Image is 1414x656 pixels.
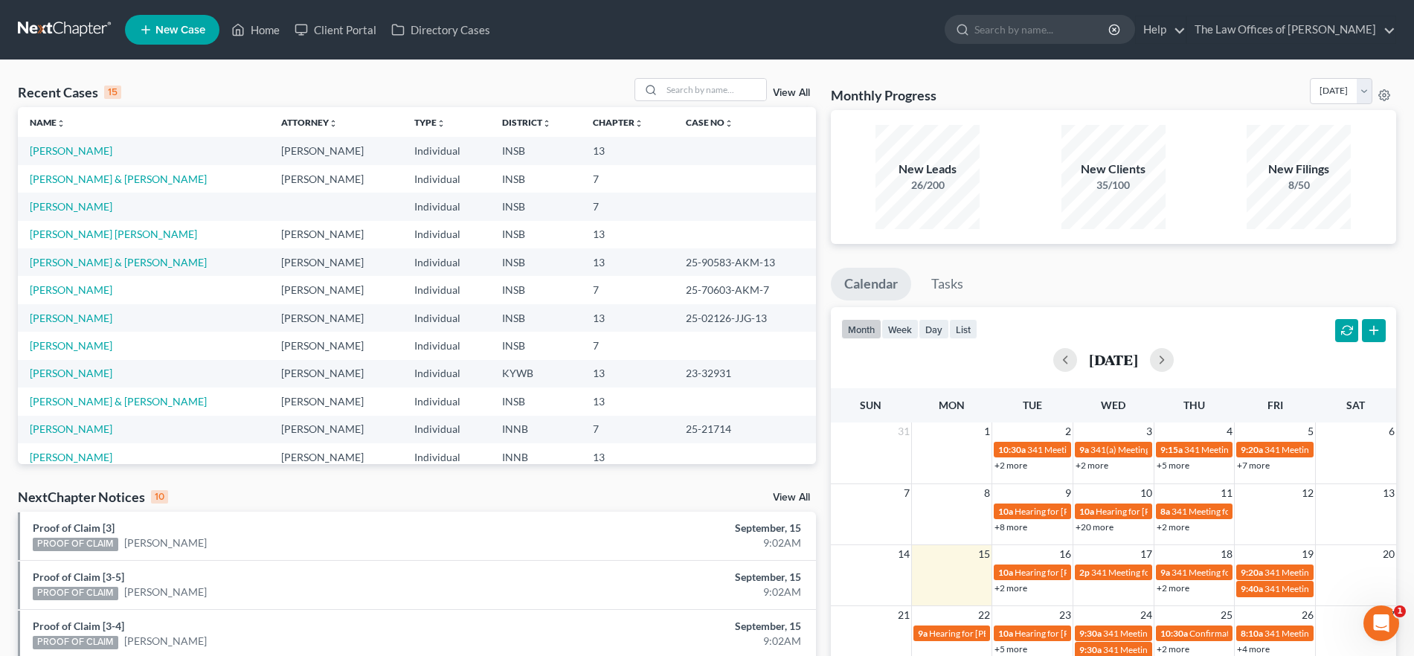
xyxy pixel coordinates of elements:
a: [PERSON_NAME] [30,312,112,324]
span: 6 [1387,422,1396,440]
span: 16 [1058,545,1073,563]
div: PROOF OF CLAIM [33,636,118,649]
i: unfold_more [634,119,643,128]
span: Hearing for [PERSON_NAME] & [PERSON_NAME] [1096,506,1291,517]
div: 9:02AM [555,585,801,599]
div: PROOF OF CLAIM [33,538,118,551]
td: INSB [490,193,582,220]
td: INSB [490,332,582,359]
span: 20 [1381,545,1396,563]
span: Thu [1183,399,1205,411]
span: 13 [1381,484,1396,502]
td: 25-21714 [674,416,815,443]
td: INSB [490,248,582,276]
span: 9:20a [1241,444,1263,455]
td: 25-90583-AKM-13 [674,248,815,276]
span: 8:10a [1241,628,1263,639]
span: 9:30a [1079,644,1102,655]
h2: [DATE] [1089,352,1138,367]
span: 10a [998,506,1013,517]
div: 15 [104,86,121,99]
span: 2 [1064,422,1073,440]
td: [PERSON_NAME] [269,165,402,193]
td: 7 [581,416,674,443]
div: 9:02AM [555,536,801,550]
td: Individual [402,248,490,276]
h3: Monthly Progress [831,86,936,104]
span: Hearing for [PERSON_NAME] & [PERSON_NAME] [929,628,1124,639]
a: +2 more [1157,521,1189,533]
td: [PERSON_NAME] [269,304,402,332]
a: [PERSON_NAME] [30,144,112,157]
span: 10a [998,628,1013,639]
div: 9:02AM [555,634,801,649]
a: [PERSON_NAME] & [PERSON_NAME] [30,173,207,185]
span: Wed [1101,399,1125,411]
span: 341(a) Meeting for [PERSON_NAME] [1090,444,1235,455]
a: Proof of Claim [3-5] [33,570,124,583]
span: 9:40a [1241,583,1263,594]
span: Tue [1023,399,1042,411]
span: 25 [1219,606,1234,624]
td: INSB [490,388,582,415]
button: day [919,319,949,339]
td: 7 [581,165,674,193]
a: Districtunfold_more [502,117,551,128]
i: unfold_more [724,119,733,128]
td: 13 [581,137,674,164]
div: September, 15 [555,570,801,585]
span: 341 Meeting for [PERSON_NAME] [1091,567,1225,578]
a: Proof of Claim [3-4] [33,620,124,632]
span: 9:15a [1160,444,1183,455]
td: [PERSON_NAME] [269,388,402,415]
td: [PERSON_NAME] [269,276,402,303]
span: Hearing for [PERSON_NAME] [1015,506,1131,517]
iframe: Intercom live chat [1363,605,1399,641]
span: 9:30a [1079,628,1102,639]
a: +2 more [1076,460,1108,471]
a: +20 more [1076,521,1113,533]
div: 10 [151,490,168,504]
button: list [949,319,977,339]
div: 35/100 [1061,178,1166,193]
div: September, 15 [555,619,801,634]
span: Sun [860,399,881,411]
td: INSB [490,165,582,193]
a: +4 more [1237,643,1270,655]
a: [PERSON_NAME] [124,536,207,550]
button: week [881,319,919,339]
span: 9a [1079,444,1089,455]
span: 21 [896,606,911,624]
span: 14 [896,545,911,563]
td: [PERSON_NAME] [269,443,402,471]
a: Help [1136,16,1186,43]
a: +5 more [994,643,1027,655]
span: 10:30a [998,444,1026,455]
a: [PERSON_NAME] & [PERSON_NAME] [30,395,207,408]
td: [PERSON_NAME] [269,416,402,443]
td: 13 [581,360,674,388]
span: 341 Meeting for [PERSON_NAME] [1264,583,1398,594]
a: [PERSON_NAME] [124,634,207,649]
div: New Filings [1247,161,1351,178]
span: 9 [1064,484,1073,502]
span: 10:30a [1160,628,1188,639]
td: Individual [402,332,490,359]
span: 10a [998,567,1013,578]
td: INNB [490,443,582,471]
a: Attorneyunfold_more [281,117,338,128]
a: Case Nounfold_more [686,117,733,128]
td: 25-02126-JJG-13 [674,304,815,332]
div: Recent Cases [18,83,121,101]
a: [PERSON_NAME] & [PERSON_NAME] [30,256,207,268]
input: Search by name... [662,79,766,100]
td: INSB [490,137,582,164]
span: 3 [1145,422,1154,440]
span: 341 Meeting for [PERSON_NAME] [1264,628,1398,639]
span: 341 Meeting for [PERSON_NAME] & [PERSON_NAME] [1172,506,1384,517]
a: [PERSON_NAME] [30,422,112,435]
a: [PERSON_NAME] [PERSON_NAME] [30,228,197,240]
span: Mon [939,399,965,411]
a: Typeunfold_more [414,117,446,128]
td: [PERSON_NAME] [269,332,402,359]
